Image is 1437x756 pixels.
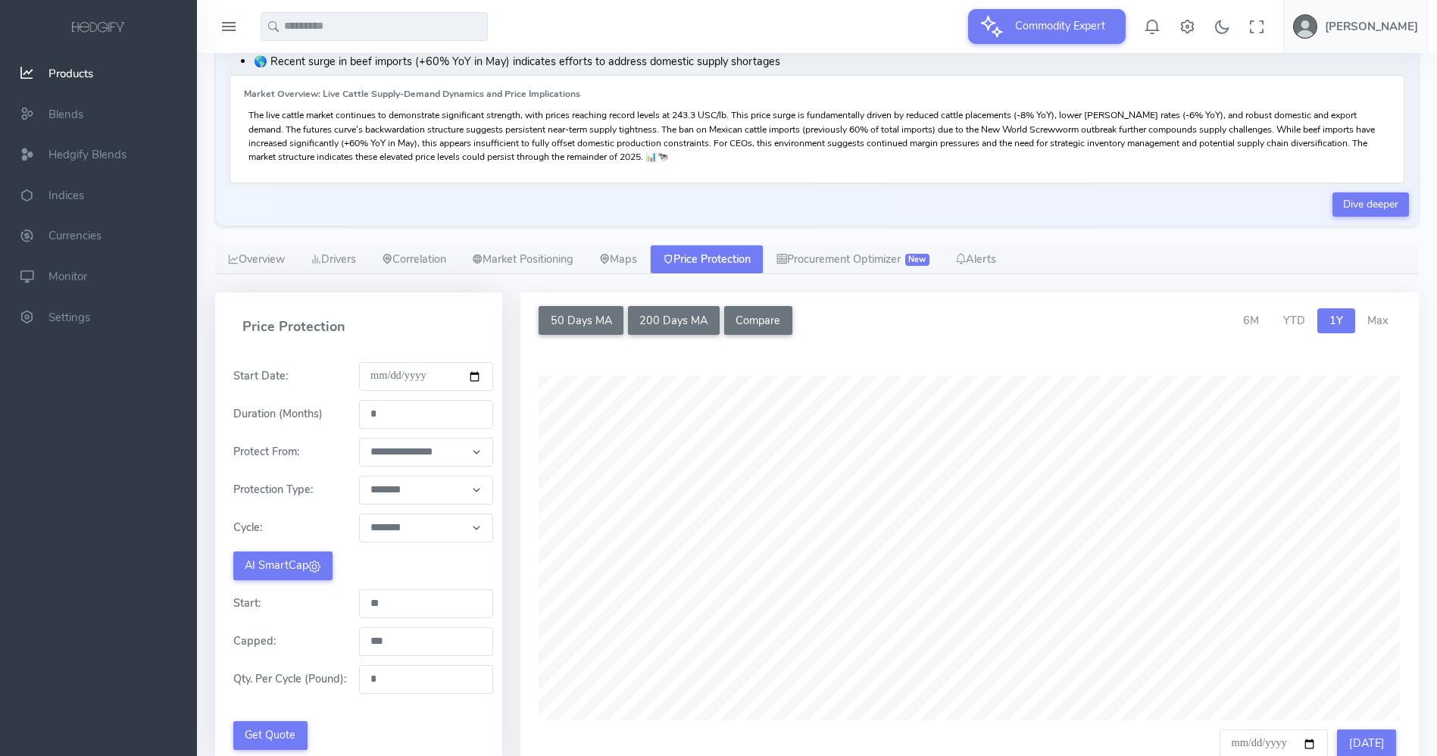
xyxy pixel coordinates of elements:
label: Protection Type: [224,482,322,498]
button: Compare [724,306,792,335]
span: Monitor [48,269,87,284]
li: 🌎 Recent surge in beef imports (+60% YoY in May) indicates efforts to address domestic supply sho... [254,54,1404,70]
span: New [905,254,929,266]
a: Commodity Expert [968,18,1126,33]
a: Overview [215,245,298,275]
a: Alerts [942,245,1009,275]
span: Currencies [48,229,102,244]
a: Correlation [369,245,459,275]
label: Start Date: [224,368,297,385]
span: Indices [48,188,84,203]
select: Default select example [359,438,494,467]
label: Start: [224,595,270,612]
label: Duration (Months) [224,406,332,423]
span: Commodity Expert [1006,9,1114,42]
span: YTD [1283,313,1305,328]
span: Settings [48,310,90,325]
span: 1Y [1329,313,1343,328]
h5: [PERSON_NAME] [1325,20,1418,33]
label: Protect From: [224,444,308,461]
label: Capped: [224,633,285,650]
span: 6M [1243,313,1259,328]
a: Drivers [298,245,369,275]
span: Products [48,66,93,81]
span: Blends [48,107,83,122]
h6: Market Overview: Live Cattle Supply-Demand Dynamics and Price Implications [244,89,1390,99]
a: Market Positioning [459,245,586,275]
span: Hedgify Blends [48,147,127,162]
button: 200 Days MA [628,306,720,335]
p: The live cattle market continues to demonstrate significant strength, with prices reaching record... [248,108,1385,164]
a: Dive deeper [1332,192,1409,217]
a: Procurement Optimizer [764,245,942,275]
label: Qty. Per Cycle (Pound): [224,671,355,688]
select: Default select example [359,514,494,542]
a: Price Protection [650,245,764,275]
h4: Price Protection [224,306,493,348]
button: Commodity Expert [968,9,1126,44]
img: logo [69,20,128,36]
label: Cycle: [224,520,271,536]
button: Get Quote [233,721,308,750]
button: 50 Days MA [539,306,623,335]
img: user-image [1293,14,1317,39]
a: Maps [586,245,650,275]
span: Max [1367,313,1389,328]
button: AI SmartCap [233,551,333,580]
